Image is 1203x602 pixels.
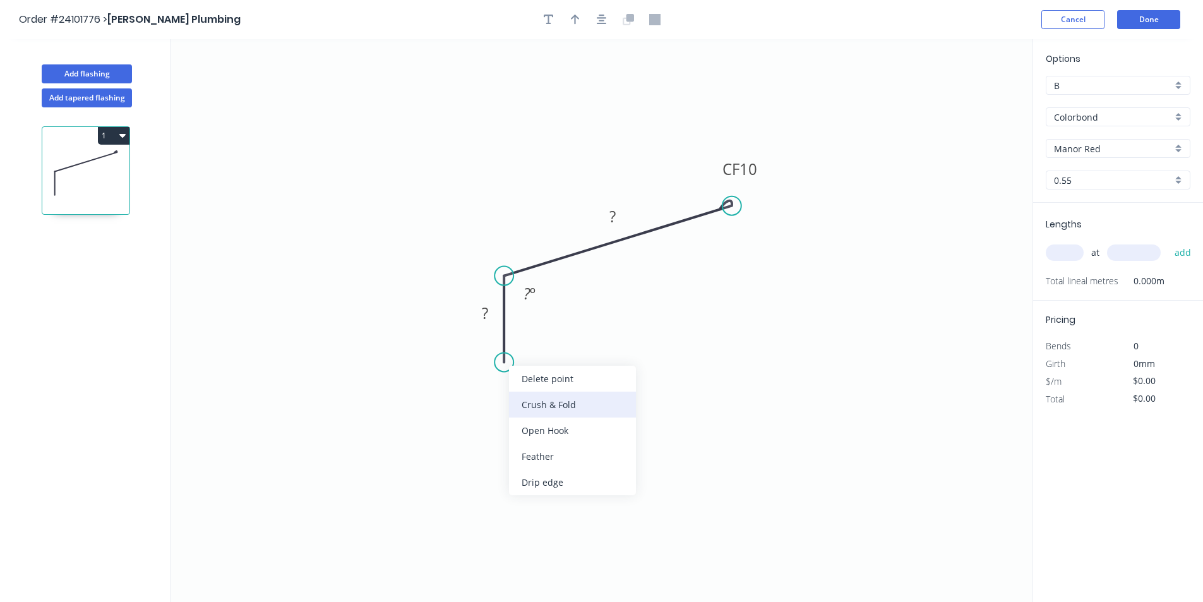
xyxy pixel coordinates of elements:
[1046,393,1065,405] span: Total
[509,366,636,392] div: Delete point
[1046,358,1065,370] span: Girth
[1046,272,1118,290] span: Total lineal metres
[1134,358,1155,370] span: 0mm
[107,12,241,27] span: [PERSON_NAME] Plumbing
[1046,218,1082,231] span: Lengths
[1054,174,1172,187] input: Thickness
[42,64,132,83] button: Add flashing
[1134,340,1139,352] span: 0
[524,283,530,304] tspan: ?
[1091,244,1099,262] span: at
[739,159,757,179] tspan: 10
[482,303,488,323] tspan: ?
[171,39,1032,602] svg: 0
[509,469,636,495] div: Drip edge
[509,443,636,469] div: Feather
[1118,272,1164,290] span: 0.000m
[530,283,536,304] tspan: º
[98,127,129,145] button: 1
[1054,79,1172,92] input: Price level
[509,418,636,443] div: Open Hook
[609,206,616,227] tspan: ?
[1041,10,1104,29] button: Cancel
[1117,10,1180,29] button: Done
[1054,111,1172,124] input: Material
[42,88,132,107] button: Add tapered flashing
[509,392,636,418] div: Crush & Fold
[1168,242,1198,263] button: add
[1046,313,1075,326] span: Pricing
[1054,142,1172,155] input: Colour
[1046,375,1062,387] span: $/m
[1046,52,1080,65] span: Options
[19,12,107,27] span: Order #24101776 >
[722,159,739,179] tspan: CF
[1046,340,1071,352] span: Bends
